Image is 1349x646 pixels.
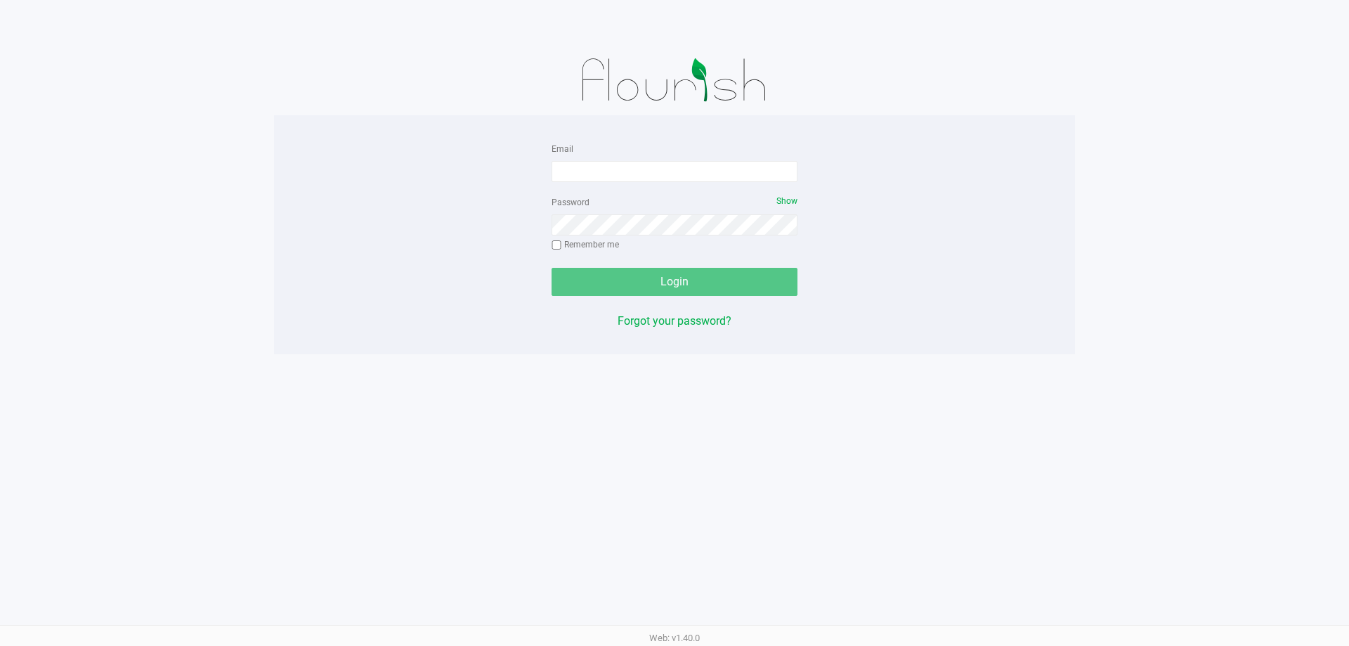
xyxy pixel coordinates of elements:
span: Show [776,196,797,206]
button: Forgot your password? [618,313,731,330]
label: Email [552,143,573,155]
span: Web: v1.40.0 [649,633,700,643]
label: Password [552,196,589,209]
label: Remember me [552,238,619,251]
input: Remember me [552,240,561,250]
